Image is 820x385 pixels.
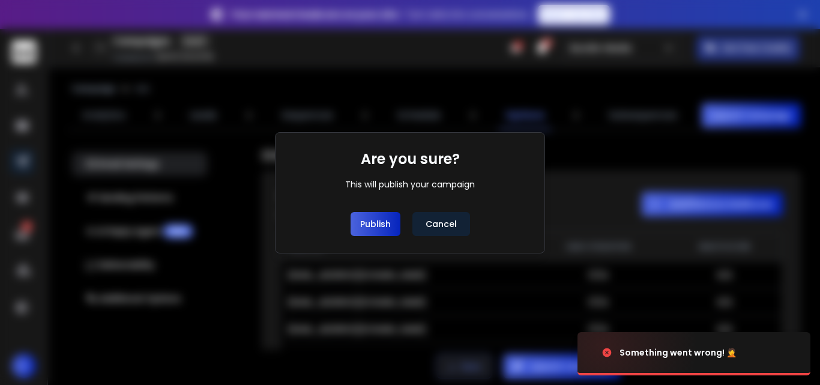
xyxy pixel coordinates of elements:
div: Something went wrong! 🤦 [620,347,737,359]
button: Cancel [412,212,470,236]
button: Publish [351,212,400,236]
img: image [577,320,698,385]
div: This will publish your campaign [345,178,475,190]
h1: Are you sure? [361,150,460,169]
